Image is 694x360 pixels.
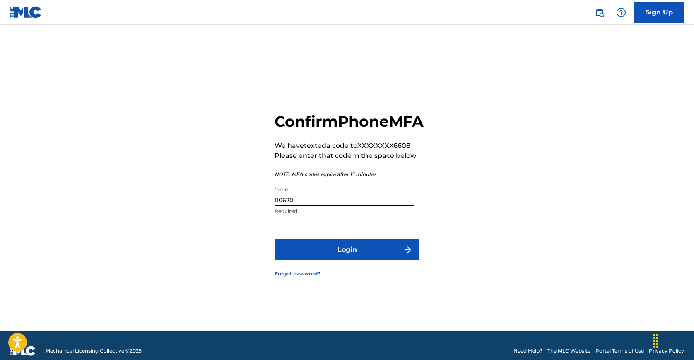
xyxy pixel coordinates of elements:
[275,270,320,278] a: Forgot password?
[591,4,608,21] a: Public Search
[613,4,629,21] div: Help
[634,2,684,23] a: Sign Up
[547,347,590,355] a: The MLC Website
[275,151,424,161] p: Please enter that code in the space below
[649,329,663,353] div: Drag
[10,346,36,356] img: logo
[275,171,424,178] p: NOTE: MFA codes expire after 15 minutes
[10,6,42,18] img: MLC Logo
[275,239,419,260] button: Login
[513,347,542,355] a: Need Help?
[275,141,424,151] p: We have texted a code to XXXXXXXX6608
[649,347,684,355] a: Privacy Policy
[275,112,424,131] h2: Confirm Phone MFA
[46,347,142,355] span: Mechanical Licensing Collective © 2025
[595,7,605,17] img: search
[275,208,414,215] p: Required
[616,7,626,17] img: help
[403,245,413,255] img: f7272a7cc735f4ea7f67.svg
[595,347,644,355] a: Portal Terms of Use
[653,320,694,360] iframe: Chat Widget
